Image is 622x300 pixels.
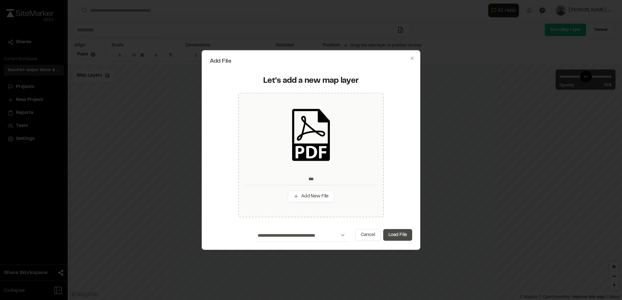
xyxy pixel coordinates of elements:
[238,93,384,217] div: Add New File
[214,76,408,86] div: Let's add a new map layer
[210,58,412,64] h2: Add File
[383,229,412,241] button: Load File
[285,109,337,161] img: pdf_black_icon.png
[355,229,381,241] button: Cancel
[288,191,334,202] button: Add New File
